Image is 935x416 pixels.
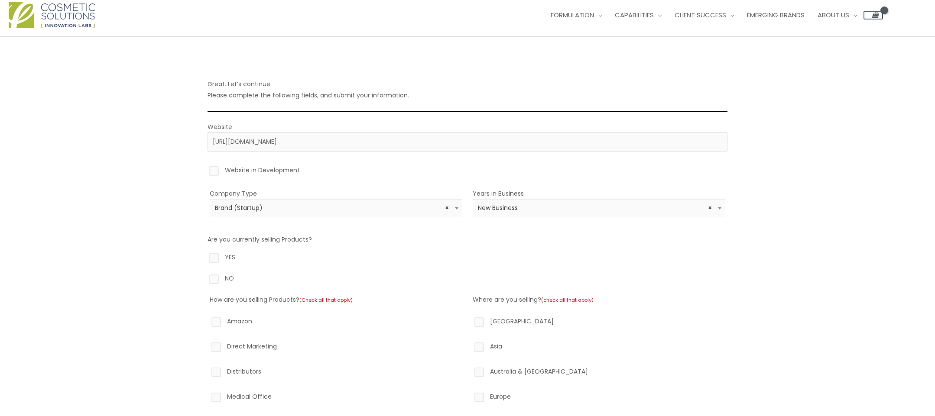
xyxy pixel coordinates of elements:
[210,341,462,355] label: Direct Marketing
[208,164,727,179] label: Website in Development
[299,297,353,303] small: (Check all that apply)
[708,204,712,212] span: Remove all items
[740,2,811,28] a: Emerging Brands
[544,2,608,28] a: Formulation
[747,10,805,19] span: Emerging Brands
[551,10,594,19] span: Formulation
[675,10,726,19] span: Client Success
[473,391,725,406] label: Europe
[210,316,462,330] label: Amazon
[818,10,849,19] span: About Us
[210,295,353,304] label: How are you selling Products?
[210,189,257,198] label: Company Type
[478,204,721,212] span: New Business
[615,10,654,19] span: Capabilities
[473,341,725,355] label: Asia
[608,2,668,28] a: Capabilities
[208,252,727,266] label: YES
[811,2,864,28] a: About Us
[210,199,462,217] span: Brand (Startup)
[9,2,95,28] img: Cosmetic Solutions Logo
[215,204,458,212] span: Brand (Startup)
[541,297,594,303] small: (check all that apply)
[473,295,594,304] label: Where are you selling?
[473,189,524,198] label: Years in Business
[473,316,725,330] label: [GEOGRAPHIC_DATA]
[210,366,462,381] label: Distributors
[208,78,727,101] p: Great. Let’s continue. Please complete the following fields, and submit your information.
[864,11,883,19] a: View Shopping Cart, empty
[208,123,232,131] label: Website
[210,391,462,406] label: Medical Office
[473,199,725,217] span: New Business
[668,2,740,28] a: Client Success
[538,2,883,28] nav: Site Navigation
[208,273,727,287] label: NO
[208,235,312,244] label: Are you currently selling Products?
[473,366,725,381] label: Australia & [GEOGRAPHIC_DATA]
[445,204,449,212] span: Remove all items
